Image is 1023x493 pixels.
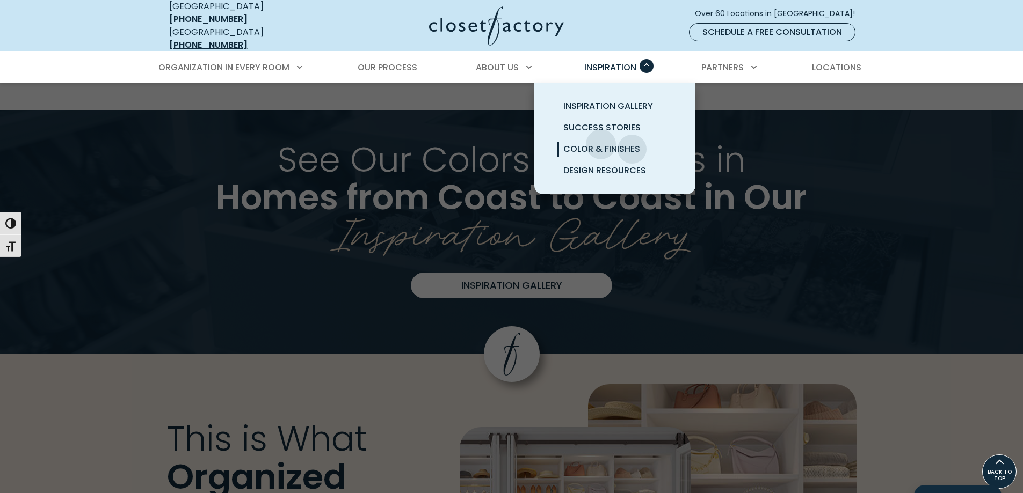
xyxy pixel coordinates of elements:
[982,454,1017,489] a: BACK TO TOP
[694,4,864,23] a: Over 60 Locations in [GEOGRAPHIC_DATA]!
[689,23,855,41] a: Schedule a Free Consultation
[151,53,873,83] nav: Primary Menu
[563,100,653,112] span: Inspiration Gallery
[169,39,248,51] a: [PHONE_NUMBER]
[563,164,646,176] span: Design Resources
[158,61,289,73] span: Organization in Every Room
[476,61,519,73] span: About Us
[358,61,417,73] span: Our Process
[534,83,695,194] ul: Inspiration submenu
[563,121,641,134] span: Success Stories
[695,8,864,19] span: Over 60 Locations in [GEOGRAPHIC_DATA]!
[584,61,636,73] span: Inspiration
[812,61,861,73] span: Locations
[983,469,1016,482] span: BACK TO TOP
[701,61,744,73] span: Partners
[169,13,248,25] a: [PHONE_NUMBER]
[563,143,640,155] span: Color & Finishes
[169,26,325,51] div: [GEOGRAPHIC_DATA]
[429,6,564,46] img: Closet Factory Logo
